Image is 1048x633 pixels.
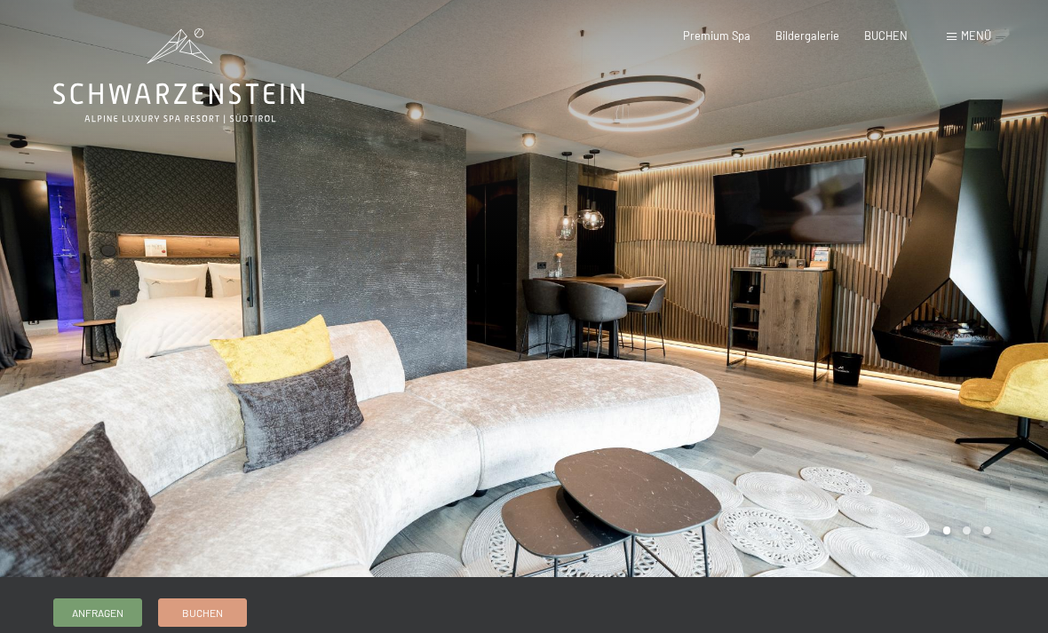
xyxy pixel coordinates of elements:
a: BUCHEN [864,28,908,43]
a: Buchen [159,599,246,626]
span: Anfragen [72,605,123,621]
a: Anfragen [54,599,141,626]
a: Bildergalerie [775,28,839,43]
a: Premium Spa [683,28,750,43]
span: Menü [961,28,991,43]
span: Buchen [182,605,223,621]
